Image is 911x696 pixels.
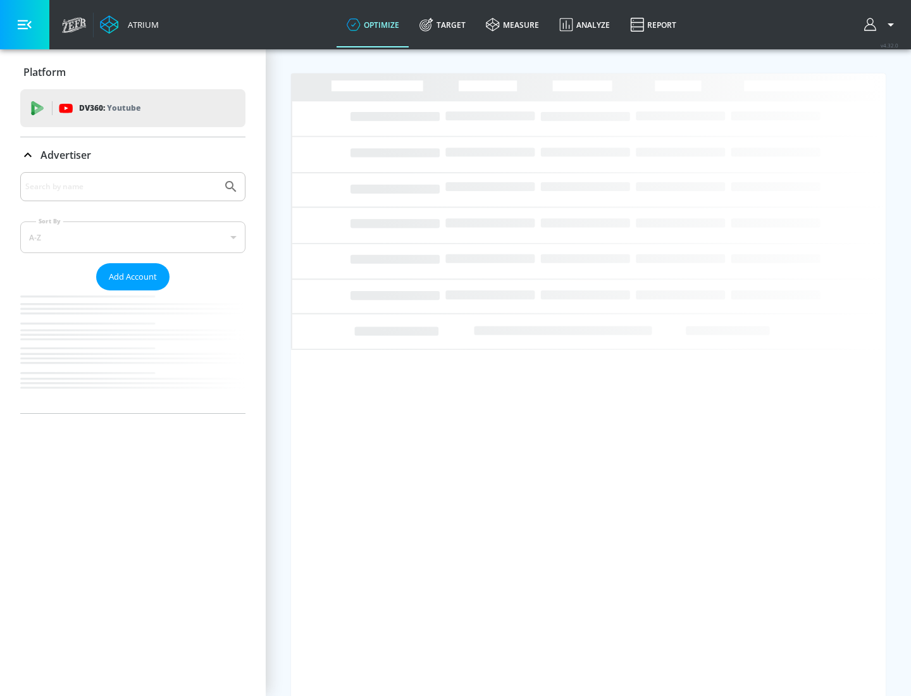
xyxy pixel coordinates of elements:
a: optimize [337,2,409,47]
div: Advertiser [20,172,245,413]
span: v 4.32.0 [881,42,898,49]
div: A-Z [20,221,245,253]
button: Add Account [96,263,170,290]
a: Report [620,2,686,47]
p: Youtube [107,101,140,115]
input: Search by name [25,178,217,195]
a: Atrium [100,15,159,34]
nav: list of Advertiser [20,290,245,413]
a: Target [409,2,476,47]
div: Advertiser [20,137,245,173]
span: Add Account [109,270,157,284]
p: Platform [23,65,66,79]
div: Platform [20,54,245,90]
div: DV360: Youtube [20,89,245,127]
p: Advertiser [40,148,91,162]
div: Atrium [123,19,159,30]
p: DV360: [79,101,140,115]
a: measure [476,2,549,47]
label: Sort By [36,217,63,225]
a: Analyze [549,2,620,47]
